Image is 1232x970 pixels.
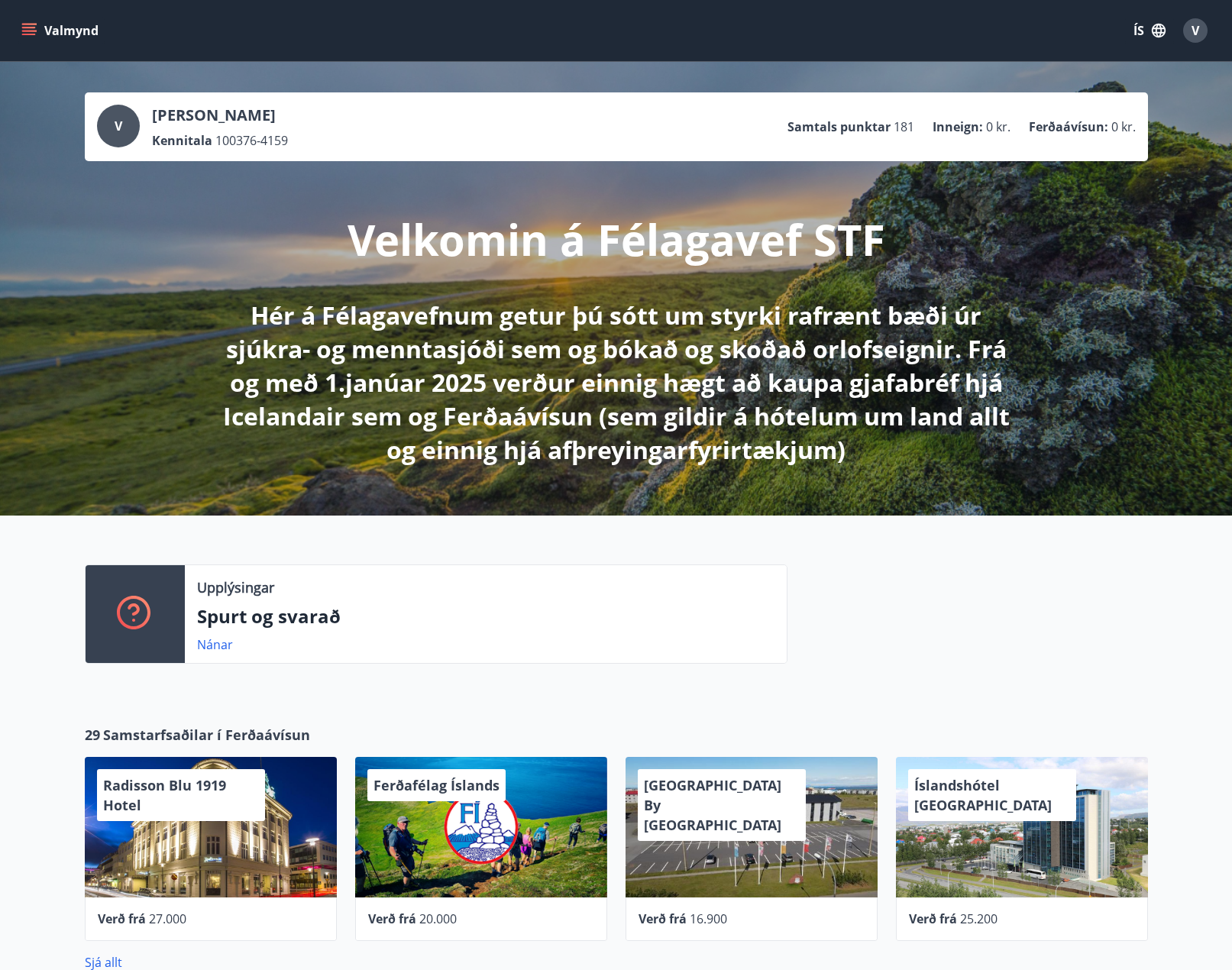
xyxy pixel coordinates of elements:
[787,118,891,135] p: Samtals punktar
[368,910,416,927] span: Verð frá
[894,118,914,135] span: 181
[1192,22,1199,39] span: V
[933,118,983,135] p: Inneign :
[986,118,1010,135] span: 0 kr.
[1029,118,1108,135] p: Ferðaávísun :
[419,910,457,927] span: 20.000
[152,132,212,149] p: Kennitala
[215,132,288,149] span: 100376-4159
[85,725,100,745] span: 29
[149,910,186,927] span: 27.000
[1125,17,1174,44] button: ÍS
[152,105,288,126] p: [PERSON_NAME]
[103,725,310,745] span: Samstarfsaðilar í Ferðaávísun
[197,603,774,629] p: Spurt og svarað
[690,910,727,927] span: 16.900
[115,118,122,134] span: V
[18,17,105,44] button: menu
[909,910,957,927] span: Verð frá
[1177,12,1214,49] button: V
[644,776,781,834] span: [GEOGRAPHIC_DATA] By [GEOGRAPHIC_DATA]
[197,636,233,653] a: Nánar
[373,776,500,794] span: Ferðafélag Íslands
[103,776,226,814] span: Radisson Blu 1919 Hotel
[960,910,998,927] span: 25.200
[197,577,274,597] p: Upplýsingar
[98,910,146,927] span: Verð frá
[1111,118,1136,135] span: 0 kr.
[213,299,1020,467] p: Hér á Félagavefnum getur þú sótt um styrki rafrænt bæði úr sjúkra- og menntasjóði sem og bókað og...
[914,776,1052,814] span: Íslandshótel [GEOGRAPHIC_DATA]
[639,910,687,927] span: Verð frá
[348,210,885,268] p: Velkomin á Félagavef STF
